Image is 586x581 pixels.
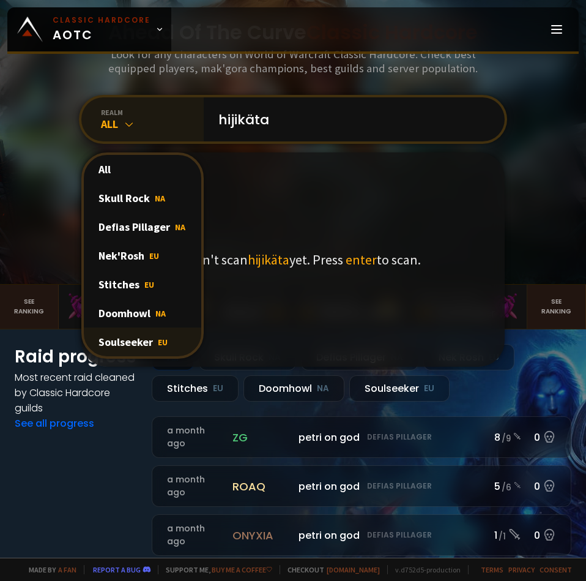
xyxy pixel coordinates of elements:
[88,47,499,75] h3: Look for any characters on World of Warcraft Classic Hardcore. Check best equipped players, mak'g...
[327,565,380,574] a: [DOMAIN_NAME]
[152,416,571,458] a: a month agozgpetri on godDefias Pillager8 /90
[346,251,377,268] span: enter
[155,308,166,319] span: NA
[152,465,571,507] a: a month agoroaqpetri on godDefias Pillager5 /60
[84,299,201,328] div: Doomhowl
[15,344,137,370] h1: Raid progress
[149,250,159,261] span: EU
[84,155,201,184] div: All
[53,15,150,44] span: AOTC
[152,514,571,556] a: a month agoonyxiapetri on godDefias Pillager1 /10
[101,108,204,117] div: realm
[58,565,76,574] a: a fan
[349,375,450,402] div: Soulseeker
[93,565,141,574] a: Report a bug
[21,565,76,574] span: Made by
[59,285,176,329] a: Mak'Gora#2Rivench100
[66,292,168,305] div: Mak'Gora
[158,565,272,574] span: Support me,
[7,7,171,51] a: Classic HardcoreAOTC
[152,375,239,402] div: Stitches
[508,565,535,574] a: Privacy
[280,565,380,574] span: Checkout
[212,565,272,574] a: Buy me a coffee
[84,241,201,270] div: Nek'Rosh
[53,15,150,26] small: Classic Hardcore
[481,565,503,574] a: Terms
[387,565,461,574] span: v. d752d5 - production
[84,184,201,212] div: Skull Rock
[101,117,204,131] div: All
[158,337,168,348] span: EU
[84,270,201,299] div: Stitches
[317,383,329,395] small: NA
[155,193,165,204] span: NA
[175,222,185,233] span: NA
[213,383,223,395] small: EU
[527,285,586,329] a: Seeranking
[540,565,572,574] a: Consent
[211,97,490,141] input: Search a character...
[424,383,434,395] small: EU
[15,370,137,416] h4: Most recent raid cleaned by Classic Hardcore guilds
[243,375,344,402] div: Doomhowl
[15,416,94,430] a: See all progress
[84,212,201,241] div: Defias Pillager
[165,251,421,268] p: We didn't scan yet. Press to scan.
[84,328,201,356] div: Soulseeker
[144,279,154,290] span: EU
[248,251,289,268] span: hijikäta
